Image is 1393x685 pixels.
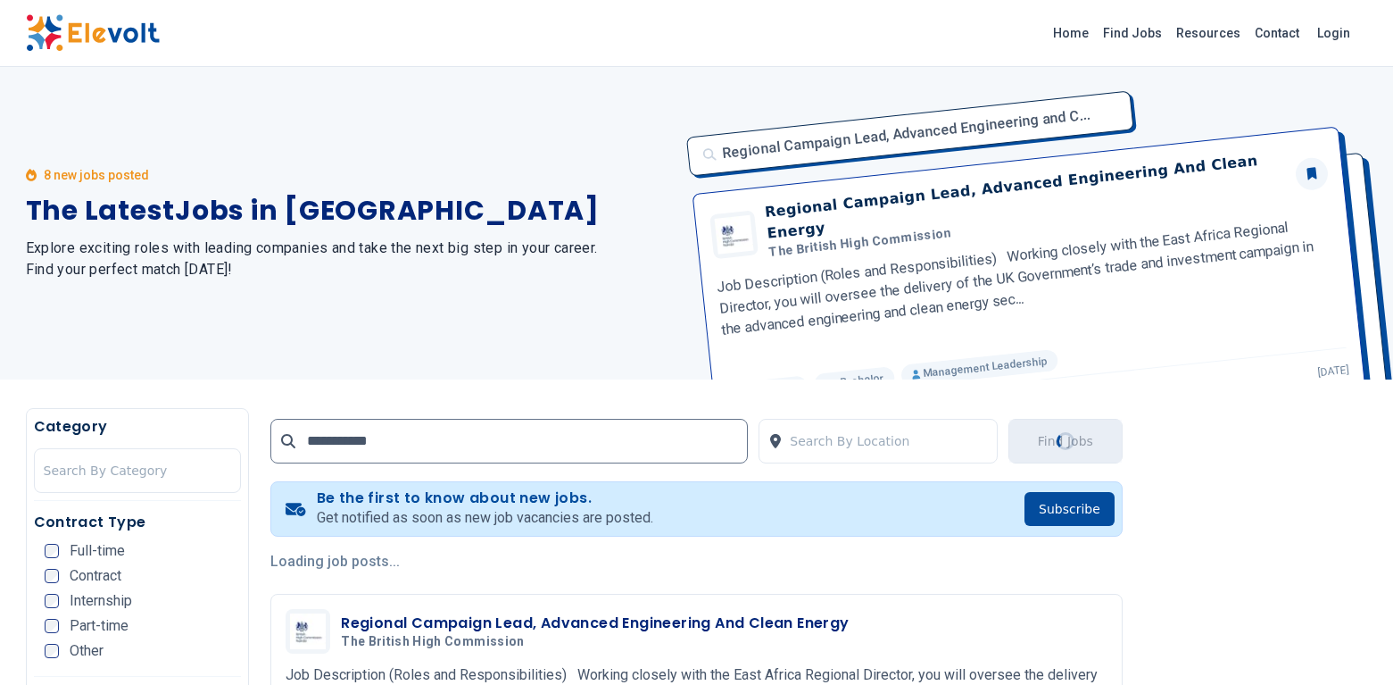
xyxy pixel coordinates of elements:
[1008,419,1123,464] button: Find JobsLoading...
[290,614,326,649] img: The British High Commission
[45,644,59,658] input: Other
[1306,15,1361,51] a: Login
[1248,19,1306,47] a: Contact
[1046,19,1096,47] a: Home
[34,512,242,533] h5: Contract Type
[1096,19,1169,47] a: Find Jobs
[341,613,849,634] h3: Regional Campaign Lead, Advanced Engineering And Clean Energy
[26,195,676,227] h1: The Latest Jobs in [GEOGRAPHIC_DATA]
[70,619,129,633] span: Part-time
[70,569,121,583] span: Contract
[70,644,104,658] span: Other
[341,634,524,650] span: The British High Commission
[26,238,676,280] h2: Explore exciting roles with leading companies and take the next big step in your career. Find you...
[1169,19,1248,47] a: Resources
[26,14,160,52] img: Elevolt
[270,551,1123,572] p: Loading job posts...
[34,416,242,438] h5: Category
[1054,430,1076,453] div: Loading...
[45,594,59,608] input: Internship
[70,594,132,608] span: Internship
[45,619,59,633] input: Part-time
[45,569,59,583] input: Contract
[317,507,653,529] p: Get notified as soon as new job vacancies are posted.
[317,489,653,507] h4: Be the first to know about new jobs.
[70,544,125,558] span: Full-time
[44,166,149,184] p: 8 new jobs posted
[45,544,59,558] input: Full-time
[1024,492,1115,526] button: Subscribe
